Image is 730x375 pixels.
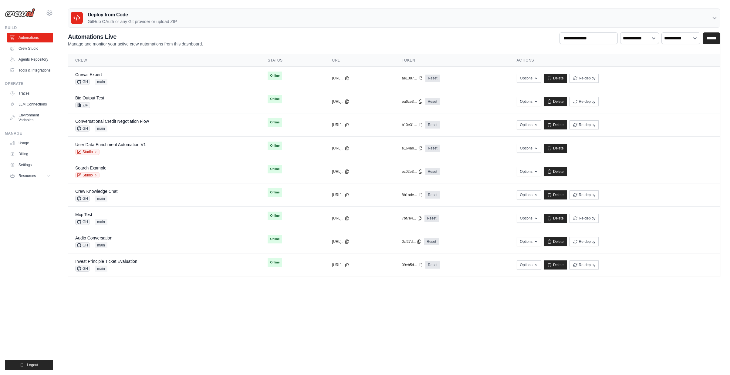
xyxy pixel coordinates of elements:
[569,260,599,270] button: Re-deploy
[517,144,541,153] button: Options
[544,260,567,270] a: Delete
[75,259,137,264] a: Invest Principle Ticket Evaluation
[95,242,107,248] span: main
[7,99,53,109] a: LLM Connections
[7,89,53,98] a: Traces
[569,214,599,223] button: Re-deploy
[544,97,567,106] a: Delete
[5,131,53,136] div: Manage
[88,11,177,18] h3: Deploy from Code
[544,214,567,223] a: Delete
[5,25,53,30] div: Build
[402,169,423,174] button: ec02e3...
[75,149,100,155] a: Studio
[268,118,282,127] span: Online
[517,190,541,199] button: Options
[268,212,282,220] span: Online
[425,145,440,152] a: Reset
[7,110,53,125] a: Environment Variables
[75,172,100,178] a: Studio
[268,165,282,173] span: Online
[68,54,260,67] th: Crew
[5,81,53,86] div: Operate
[88,18,177,25] p: GitHub OAuth or any Git provider or upload ZIP
[75,102,90,108] span: ZIP
[544,74,567,83] a: Delete
[5,8,35,17] img: Logo
[75,72,102,77] a: Crewai Expert
[68,32,203,41] h2: Automations Live
[75,126,90,132] span: GH
[27,363,38,367] span: Logout
[569,237,599,246] button: Re-deploy
[75,166,106,170] a: Search Example
[268,188,282,197] span: Online
[402,122,423,127] button: b10e31...
[95,266,107,272] span: main
[75,212,92,217] a: Mcp Test
[75,219,90,225] span: GH
[75,236,112,240] a: Audio Conversation
[402,99,423,104] button: ea6ce3...
[75,266,90,272] span: GH
[260,54,325,67] th: Status
[7,149,53,159] a: Billing
[95,219,107,225] span: main
[75,189,117,194] a: Crew Knowledge Chat
[268,142,282,150] span: Online
[268,235,282,243] span: Online
[268,95,282,103] span: Online
[425,191,440,199] a: Reset
[19,173,36,178] span: Resources
[7,55,53,64] a: Agents Repository
[517,260,541,270] button: Options
[325,54,394,67] th: URL
[95,196,107,202] span: main
[75,119,149,124] a: Conversational Credit Negotiation Flow
[268,72,282,80] span: Online
[517,214,541,223] button: Options
[7,138,53,148] a: Usage
[7,33,53,42] a: Automations
[425,98,440,105] a: Reset
[544,120,567,129] a: Delete
[402,263,423,267] button: 09eb5d...
[75,142,146,147] a: User Data Enrichment Automation V1
[75,242,90,248] span: GH
[517,237,541,246] button: Options
[402,76,423,81] button: ae1387...
[402,216,422,221] button: 7bf7e4...
[544,144,567,153] a: Delete
[7,160,53,170] a: Settings
[75,79,90,85] span: GH
[402,193,423,197] button: 8b1ade...
[517,120,541,129] button: Options
[402,239,422,244] button: 0cf27d...
[569,74,599,83] button: Re-deploy
[95,126,107,132] span: main
[425,168,440,175] a: Reset
[394,54,509,67] th: Token
[7,171,53,181] button: Resources
[424,238,438,245] a: Reset
[569,190,599,199] button: Re-deploy
[402,146,423,151] button: e164ab...
[425,75,440,82] a: Reset
[517,74,541,83] button: Options
[7,65,53,75] a: Tools & Integrations
[68,41,203,47] p: Manage and monitor your active crew automations from this dashboard.
[517,97,541,106] button: Options
[95,79,107,85] span: main
[425,121,440,129] a: Reset
[544,237,567,246] a: Delete
[424,215,439,222] a: Reset
[509,54,720,67] th: Actions
[517,167,541,176] button: Options
[7,44,53,53] a: Crew Studio
[5,360,53,370] button: Logout
[569,120,599,129] button: Re-deploy
[425,261,440,269] a: Reset
[268,258,282,267] span: Online
[569,97,599,106] button: Re-deploy
[75,95,104,100] a: Big Output Test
